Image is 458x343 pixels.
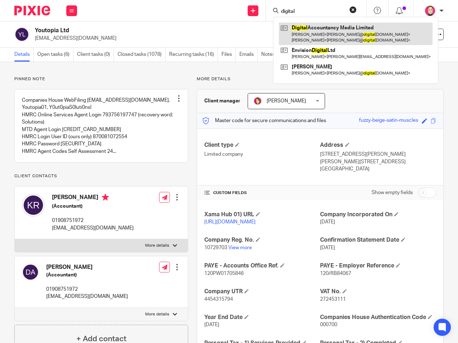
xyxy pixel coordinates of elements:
[14,27,29,42] img: svg%3E
[267,98,306,103] span: [PERSON_NAME]
[204,236,320,244] h4: Company Reg. No.
[320,151,436,158] p: [STREET_ADDRESS][PERSON_NAME]
[22,264,39,281] img: svg%3E
[320,314,436,321] h4: Companies House Authentication Code
[320,271,351,276] span: 120/RB84067
[46,271,128,279] h5: (Accountant)
[102,194,109,201] i: Primary
[37,48,73,62] a: Open tasks (6)
[204,97,240,105] h3: Client manager
[52,203,134,210] h5: (Accountant)
[118,48,166,62] a: Closed tasks (1078)
[145,243,169,248] p: More details
[320,236,436,244] h4: Confirmation Statement Date
[22,194,45,217] img: svg%3E
[320,262,436,270] h4: PAYE - Employer Reference
[77,48,114,62] a: Client tasks (0)
[169,48,218,62] a: Recurring tasks (16)
[228,245,252,250] a: View more
[46,286,128,293] p: 01908751972
[52,224,134,232] p: [EMAIL_ADDRESS][DOMAIN_NAME]
[261,48,286,62] a: Notes (5)
[320,165,436,173] p: [GEOGRAPHIC_DATA]
[320,297,346,302] span: 272453111
[372,189,413,196] label: Show empty fields
[320,322,337,327] span: 000700
[320,158,436,165] p: [PERSON_NAME][STREET_ADDRESS]
[424,5,436,16] img: Bradley%20-%20Pink.png
[204,141,320,149] h4: Client type
[320,245,335,250] span: [DATE]
[204,190,320,196] h4: CUSTOM FIELDS
[204,262,320,270] h4: PAYE - Accounts Office Ref.
[253,97,262,105] img: Katherine%20-%20Pink%20cartoon.png
[320,288,436,295] h4: VAT No.
[14,173,188,179] p: Client contacts
[359,117,418,125] div: fuzzy-beige-satin-muscles
[204,314,320,321] h4: Year End Date
[52,217,134,224] p: 01908751972
[145,311,169,317] p: More details
[204,271,244,276] span: 120PW01705846
[202,117,326,124] p: Master code for secure communications and files
[320,219,335,224] span: [DATE]
[204,245,227,250] span: 10729703
[204,219,256,224] a: [URL][DOMAIN_NAME]
[204,322,219,327] span: [DATE]
[204,288,320,295] h4: Company UTR
[221,48,236,62] a: Files
[52,194,134,203] h4: [PERSON_NAME]
[46,293,128,300] p: [EMAIL_ADDRESS][DOMAIN_NAME]
[35,27,284,34] h2: Youtopia Ltd
[46,264,128,271] h4: [PERSON_NAME]
[349,6,357,13] button: Clear
[320,141,436,149] h4: Address
[14,6,50,15] img: Pixie
[197,76,444,82] p: More details
[320,211,436,218] h4: Company Incorporated On
[14,48,34,62] a: Details
[204,211,320,218] h4: Xama Hub 01) URL
[204,151,320,158] p: Limited company
[204,297,233,302] span: 4454315794
[35,35,346,42] p: [EMAIL_ADDRESS][DOMAIN_NAME]
[14,76,188,82] p: Pinned note
[239,48,258,62] a: Emails
[280,9,345,15] input: Search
